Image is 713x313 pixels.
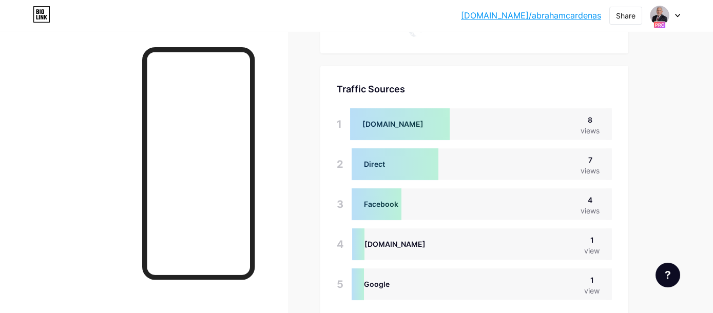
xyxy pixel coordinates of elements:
[584,234,600,245] div: 1
[461,9,601,22] a: [DOMAIN_NAME]/abrahamcardenas
[581,125,600,136] div: views
[581,154,600,165] div: 7
[337,188,343,220] div: 3
[584,285,600,296] div: view
[581,114,600,125] div: 8
[581,205,600,216] div: views
[419,31,422,33] path: Falkland Islands (Malvinas)
[337,82,612,96] div: Traffic Sources
[581,194,600,205] div: 4
[584,275,600,285] div: 1
[337,148,343,180] div: 2
[364,239,426,249] div: [DOMAIN_NAME]
[337,108,342,140] div: 1
[364,279,390,289] div: Google
[581,165,600,176] div: views
[337,228,344,260] div: 4
[650,6,669,25] img: thelegalpodcast
[337,268,343,300] div: 5
[584,245,600,256] div: view
[616,10,635,21] div: Share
